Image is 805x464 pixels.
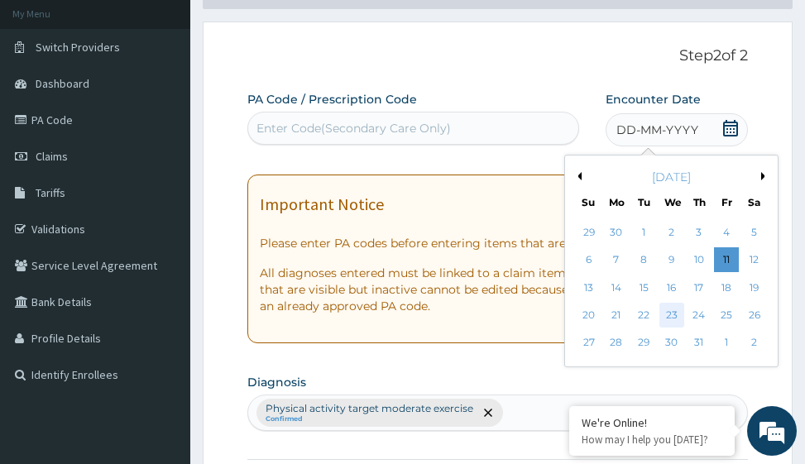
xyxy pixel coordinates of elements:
[36,185,65,200] span: Tariffs
[96,132,228,299] span: We're online!
[575,219,768,357] div: month 2025-07
[260,235,735,251] p: Please enter PA codes before entering items that are not attached to a PA code
[260,265,735,314] p: All diagnoses entered must be linked to a claim item. Diagnosis & Claim Items that are visible bu...
[761,172,769,180] button: Next Month
[573,172,582,180] button: Previous Month
[714,248,739,273] div: Choose Friday, July 11th, 2025
[36,149,68,164] span: Claims
[659,303,684,328] div: Choose Wednesday, July 23rd, 2025
[631,331,656,356] div: Choose Tuesday, July 29th, 2025
[687,303,712,328] div: Choose Thursday, July 24th, 2025
[720,195,734,209] div: Fr
[687,275,712,300] div: Choose Thursday, July 17th, 2025
[742,331,767,356] div: Choose Saturday, August 2nd, 2025
[606,91,701,108] label: Encounter Date
[572,169,771,185] div: [DATE]
[659,331,684,356] div: Choose Wednesday, July 30th, 2025
[659,275,684,300] div: Choose Wednesday, July 16th, 2025
[631,248,656,273] div: Choose Tuesday, July 8th, 2025
[247,47,747,65] p: Step 2 of 2
[577,303,601,328] div: Choose Sunday, July 20th, 2025
[36,76,89,91] span: Dashboard
[582,415,722,430] div: We're Online!
[582,433,722,447] p: How may I help you today?
[577,248,601,273] div: Choose Sunday, July 6th, 2025
[8,298,315,356] textarea: Type your message and hit 'Enter'
[247,374,306,390] label: Diagnosis
[714,275,739,300] div: Choose Friday, July 18th, 2025
[714,220,739,245] div: Choose Friday, July 4th, 2025
[609,195,623,209] div: Mo
[631,275,656,300] div: Choose Tuesday, July 15th, 2025
[631,220,656,245] div: Choose Tuesday, July 1st, 2025
[577,331,601,356] div: Choose Sunday, July 27th, 2025
[664,195,678,209] div: We
[86,93,278,114] div: Chat with us now
[604,220,629,245] div: Choose Monday, June 30th, 2025
[577,275,601,300] div: Choose Sunday, July 13th, 2025
[742,248,767,273] div: Choose Saturday, July 12th, 2025
[659,248,684,273] div: Choose Wednesday, July 9th, 2025
[687,220,712,245] div: Choose Thursday, July 3rd, 2025
[714,331,739,356] div: Choose Friday, August 1st, 2025
[687,248,712,273] div: Choose Thursday, July 10th, 2025
[637,195,651,209] div: Tu
[604,331,629,356] div: Choose Monday, July 28th, 2025
[616,122,698,138] span: DD-MM-YYYY
[659,220,684,245] div: Choose Wednesday, July 2nd, 2025
[692,195,707,209] div: Th
[631,303,656,328] div: Choose Tuesday, July 22nd, 2025
[36,40,120,55] span: Switch Providers
[742,303,767,328] div: Choose Saturday, July 26th, 2025
[742,220,767,245] div: Choose Saturday, July 5th, 2025
[604,303,629,328] div: Choose Monday, July 21st, 2025
[247,91,417,108] label: PA Code / Prescription Code
[687,331,712,356] div: Choose Thursday, July 31st, 2025
[577,220,601,245] div: Choose Sunday, June 29th, 2025
[582,195,596,209] div: Su
[714,303,739,328] div: Choose Friday, July 25th, 2025
[260,195,384,213] h1: Important Notice
[31,83,67,124] img: d_794563401_company_1708531726252_794563401
[742,275,767,300] div: Choose Saturday, July 19th, 2025
[256,120,451,136] div: Enter Code(Secondary Care Only)
[747,195,761,209] div: Sa
[604,275,629,300] div: Choose Monday, July 14th, 2025
[604,248,629,273] div: Choose Monday, July 7th, 2025
[271,8,311,48] div: Minimize live chat window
